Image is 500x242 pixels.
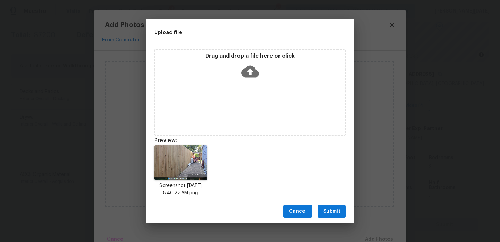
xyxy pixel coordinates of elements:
p: Screenshot [DATE] 8.40.22 AM.png [154,182,207,197]
span: Cancel [289,207,307,216]
span: Submit [323,207,340,216]
h2: Upload file [154,29,315,36]
button: Submit [318,205,346,218]
button: Cancel [283,205,312,218]
p: Drag and drop a file here or click [155,53,345,60]
img: jve90PkmiNwlUcCcd2jy0D9avDFeV73RXoRR253tPQWT+P1qBcNXrVwV5AAAAAElFTkSuQmCC [154,145,207,180]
